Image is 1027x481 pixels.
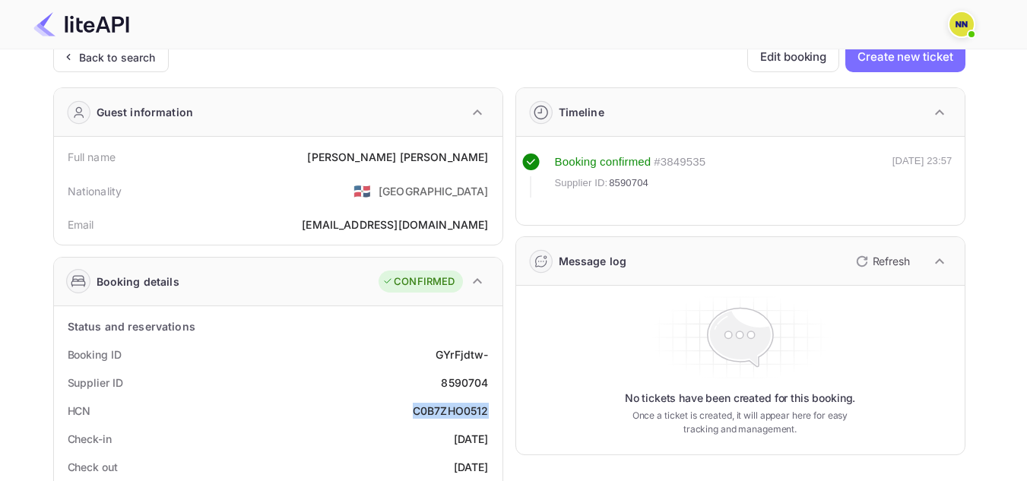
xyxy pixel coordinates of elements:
[68,183,122,199] div: Nationality
[436,347,488,362] div: GYrFjdtw-
[892,153,953,198] div: [DATE] 23:57
[555,153,651,171] div: Booking confirmed
[555,176,608,191] span: Supplier ID:
[625,391,856,406] p: No tickets have been created for this booking.
[68,431,112,447] div: Check-in
[949,12,974,36] img: N/A N/A
[97,104,194,120] div: Guest information
[873,253,910,269] p: Refresh
[379,183,489,199] div: [GEOGRAPHIC_DATA]
[654,153,705,171] div: # 3849535
[68,347,122,362] div: Booking ID
[68,375,123,391] div: Supplier ID
[68,318,195,334] div: Status and reservations
[79,49,156,65] div: Back to search
[559,253,627,269] div: Message log
[302,217,488,233] div: [EMAIL_ADDRESS][DOMAIN_NAME]
[68,403,91,419] div: HCN
[68,217,94,233] div: Email
[609,176,648,191] span: 8590704
[382,274,455,290] div: CONFIRMED
[559,104,604,120] div: Timeline
[68,149,116,165] div: Full name
[33,12,129,36] img: LiteAPI Logo
[97,274,179,290] div: Booking details
[307,149,488,165] div: [PERSON_NAME] [PERSON_NAME]
[747,42,839,72] button: Edit booking
[454,459,489,475] div: [DATE]
[441,375,488,391] div: 8590704
[68,459,118,475] div: Check out
[845,42,965,72] button: Create new ticket
[847,249,916,274] button: Refresh
[413,403,489,419] div: C0B7ZHO0512
[353,177,371,204] span: United States
[620,409,861,436] p: Once a ticket is created, it will appear here for easy tracking and management.
[454,431,489,447] div: [DATE]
